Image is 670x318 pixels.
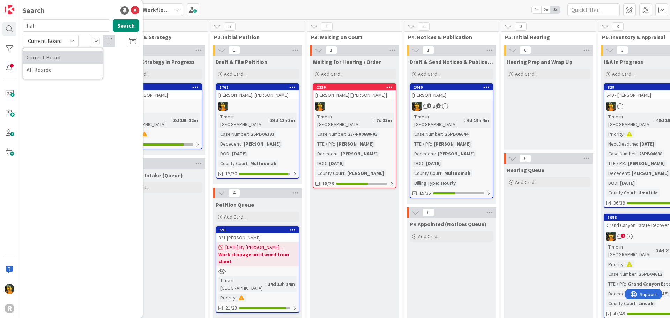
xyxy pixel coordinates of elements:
[612,71,634,77] span: Add Card...
[441,169,442,177] span: :
[613,310,625,317] span: 47/49
[653,117,654,124] span: :
[242,140,282,148] div: [PERSON_NAME]
[625,160,626,167] span: :
[119,90,202,99] div: LOVE, [PERSON_NAME]
[412,113,464,128] div: Time in [GEOGRAPHIC_DATA]
[625,280,626,288] span: :
[172,117,200,124] div: 3d 19h 12m
[567,3,620,16] input: Quick Filter...
[653,247,654,254] span: :
[113,19,139,32] button: Search
[265,280,266,288] span: :
[638,140,656,148] div: [DATE]
[606,169,629,177] div: Decedent
[606,130,624,138] div: Priority
[218,113,268,128] div: Time in [GEOGRAPHIC_DATA]
[636,150,637,157] span: :
[374,117,394,124] div: 7d 33m
[515,22,527,31] span: 0
[228,189,240,197] span: 4
[171,117,172,124] span: :
[606,150,636,157] div: Case Number
[218,140,241,148] div: Decedent
[439,179,457,187] div: Hourly
[345,169,386,177] div: [PERSON_NAME]
[311,34,393,40] span: P3: Waiting on Court
[606,160,625,167] div: TTE / PR
[216,58,267,65] span: Draft & File Peitition
[624,130,625,138] span: :
[637,150,664,157] div: 25PB04698
[427,103,431,108] span: 1
[248,130,249,138] span: :
[339,150,379,157] div: [PERSON_NAME]
[613,199,625,207] span: 36/39
[5,304,14,313] div: R
[119,172,183,179] span: Ready for Intake (Queue)
[418,71,440,77] span: Add Card...
[423,160,424,167] span: :
[624,260,625,268] span: :
[621,234,625,238] span: 4
[606,243,653,258] div: Time in [GEOGRAPHIC_DATA]
[218,160,247,167] div: County Court
[424,160,442,167] div: [DATE]
[412,150,435,157] div: Decedent
[218,251,297,265] b: Work stopage until word from client
[637,270,664,278] div: 25PB04612
[410,90,493,99] div: [PERSON_NAME]
[119,102,202,111] div: MR
[418,233,440,239] span: Add Card...
[606,280,625,288] div: TTE / PR
[216,84,299,90] div: 1761
[315,113,373,128] div: Time in [GEOGRAPHIC_DATA]
[412,140,431,148] div: TTE / PR
[606,140,637,148] div: Next Deadline
[636,270,637,278] span: :
[15,1,32,9] span: Support
[5,284,14,294] img: MR
[230,150,248,157] div: [DATE]
[636,189,660,197] div: Umatilla
[435,150,436,157] span: :
[412,130,442,138] div: Case Number
[507,167,544,173] span: Hearing Queue
[604,58,643,65] span: I&A In Progress
[335,140,375,148] div: [PERSON_NAME]
[5,5,14,14] img: Visit kanbanzone.com
[313,84,396,99] div: 2226[PERSON_NAME] [[PERSON_NAME]]
[225,244,283,251] span: [DATE] By [PERSON_NAME]...
[313,90,396,99] div: [PERSON_NAME] [[PERSON_NAME]]
[23,64,103,76] a: All Boards
[606,270,636,278] div: Case Number
[23,19,110,32] input: Search for title...
[28,37,62,44] span: Current Board
[606,299,635,307] div: County Court
[121,113,171,128] div: Time in [GEOGRAPHIC_DATA]
[23,5,44,16] div: Search
[432,140,472,148] div: [PERSON_NAME]
[606,290,629,297] div: Decedent
[249,130,276,138] div: 25PB06383
[410,83,493,198] a: 2040[PERSON_NAME]MRTime in [GEOGRAPHIC_DATA]:6d 19h 4mCase Number:25PB06644TTE / PR:[PERSON_NAME]...
[216,227,299,233] div: 591
[344,169,345,177] span: :
[119,84,202,90] div: 2326
[422,46,434,54] span: 1
[616,46,628,54] span: 3
[442,130,443,138] span: :
[637,140,638,148] span: :
[515,179,537,185] span: Add Card...
[219,228,299,232] div: 591
[236,294,237,302] span: :
[419,190,431,197] span: 15/35
[247,160,248,167] span: :
[241,140,242,148] span: :
[410,58,493,65] span: Draft & Send Notices & Publication
[436,103,441,108] span: 1
[373,117,374,124] span: :
[225,170,237,177] span: 19/20
[214,34,296,40] span: P2: Initial Petition
[606,179,617,187] div: DOD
